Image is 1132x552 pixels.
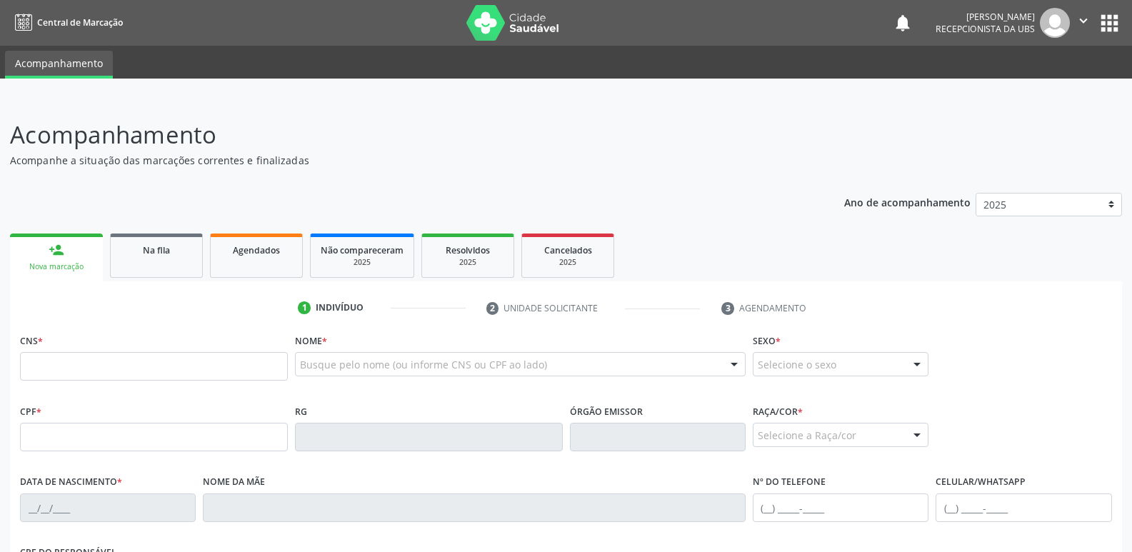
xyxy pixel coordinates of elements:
span: Selecione a Raça/cor [758,428,856,443]
label: Sexo [753,330,781,352]
i:  [1076,13,1091,29]
div: 2025 [532,257,603,268]
div: Indivíduo [316,301,364,314]
span: Busque pelo nome (ou informe CNS ou CPF ao lado) [300,357,547,372]
label: Raça/cor [753,401,803,423]
input: (__) _____-_____ [753,493,928,522]
span: Não compareceram [321,244,404,256]
label: Nome [295,330,327,352]
span: Na fila [143,244,170,256]
div: 2025 [432,257,504,268]
span: Cancelados [544,244,592,256]
label: CPF [20,401,41,423]
img: img [1040,8,1070,38]
span: Recepcionista da UBS [936,23,1035,35]
label: Data de nascimento [20,471,122,493]
div: Nova marcação [20,261,93,272]
span: Selecione o sexo [758,357,836,372]
span: Agendados [233,244,280,256]
div: [PERSON_NAME] [936,11,1035,23]
button: notifications [893,13,913,33]
input: (__) _____-_____ [936,493,1111,522]
input: __/__/____ [20,493,196,522]
span: Resolvidos [446,244,490,256]
label: Celular/WhatsApp [936,471,1026,493]
p: Acompanhamento [10,117,788,153]
p: Ano de acompanhamento [844,193,971,211]
a: Central de Marcação [10,11,123,34]
button:  [1070,8,1097,38]
label: Órgão emissor [570,401,643,423]
div: person_add [49,242,64,258]
label: CNS [20,330,43,352]
div: 1 [298,301,311,314]
label: Nome da mãe [203,471,265,493]
div: 2025 [321,257,404,268]
label: RG [295,401,307,423]
span: Central de Marcação [37,16,123,29]
button: apps [1097,11,1122,36]
label: Nº do Telefone [753,471,826,493]
a: Acompanhamento [5,51,113,79]
p: Acompanhe a situação das marcações correntes e finalizadas [10,153,788,168]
